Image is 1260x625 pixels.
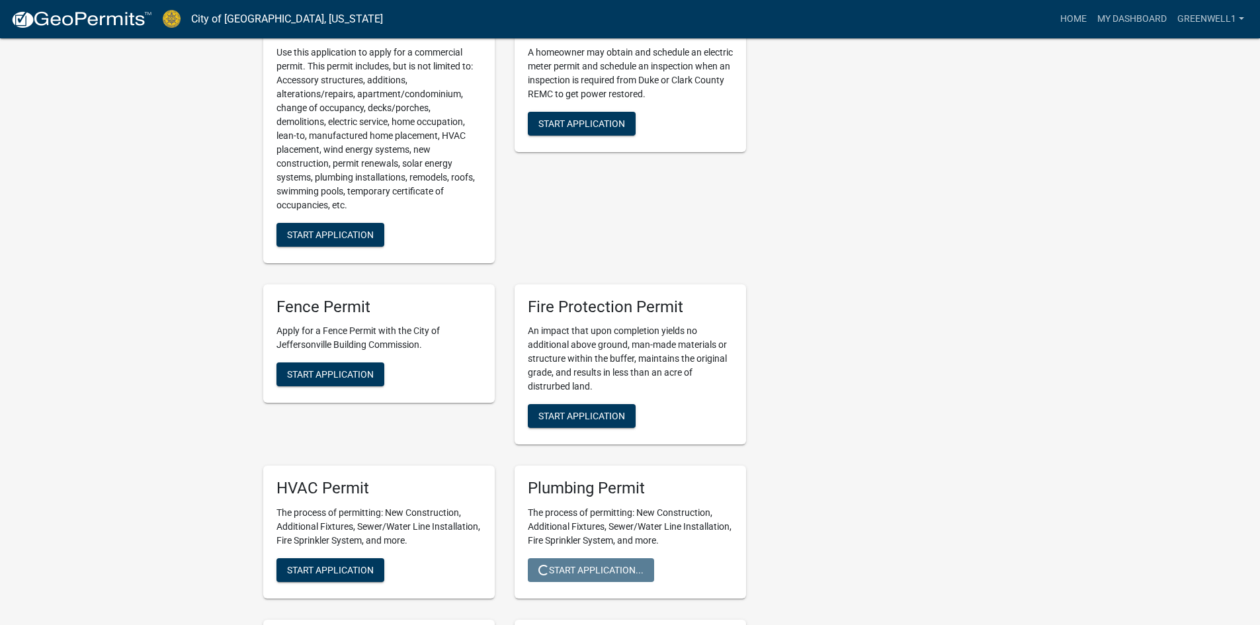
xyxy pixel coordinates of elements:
p: A homeowner may obtain and schedule an electric meter permit and schedule an inspection when an i... [528,46,733,101]
button: Start Application [276,223,384,247]
button: Start Application [528,112,636,136]
p: The process of permitting: New Construction, Additional Fixtures, Sewer/Water Line Installation, ... [528,506,733,548]
span: Start Application [287,229,374,239]
button: Start Application [528,404,636,428]
h5: Plumbing Permit [528,479,733,498]
span: Start Application [538,118,625,128]
a: My Dashboard [1092,7,1172,32]
button: Start Application... [528,558,654,582]
span: Start Application [287,565,374,575]
p: An impact that upon completion yields no additional above ground, man-made materials or structure... [528,324,733,394]
a: Home [1055,7,1092,32]
p: Use this application to apply for a commercial permit. This permit includes, but is not limited t... [276,46,482,212]
span: Start Application [287,369,374,380]
h5: Fire Protection Permit [528,298,733,317]
button: Start Application [276,558,384,582]
a: Greenwell1 [1172,7,1249,32]
img: City of Jeffersonville, Indiana [163,10,181,28]
span: Start Application... [538,565,644,575]
button: Start Application [276,362,384,386]
p: Apply for a Fence Permit with the City of Jeffersonville Building Commission. [276,324,482,352]
h5: HVAC Permit [276,479,482,498]
h5: Fence Permit [276,298,482,317]
a: City of [GEOGRAPHIC_DATA], [US_STATE] [191,8,383,30]
span: Start Application [538,411,625,421]
p: The process of permitting: New Construction, Additional Fixtures, Sewer/Water Line Installation, ... [276,506,482,548]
